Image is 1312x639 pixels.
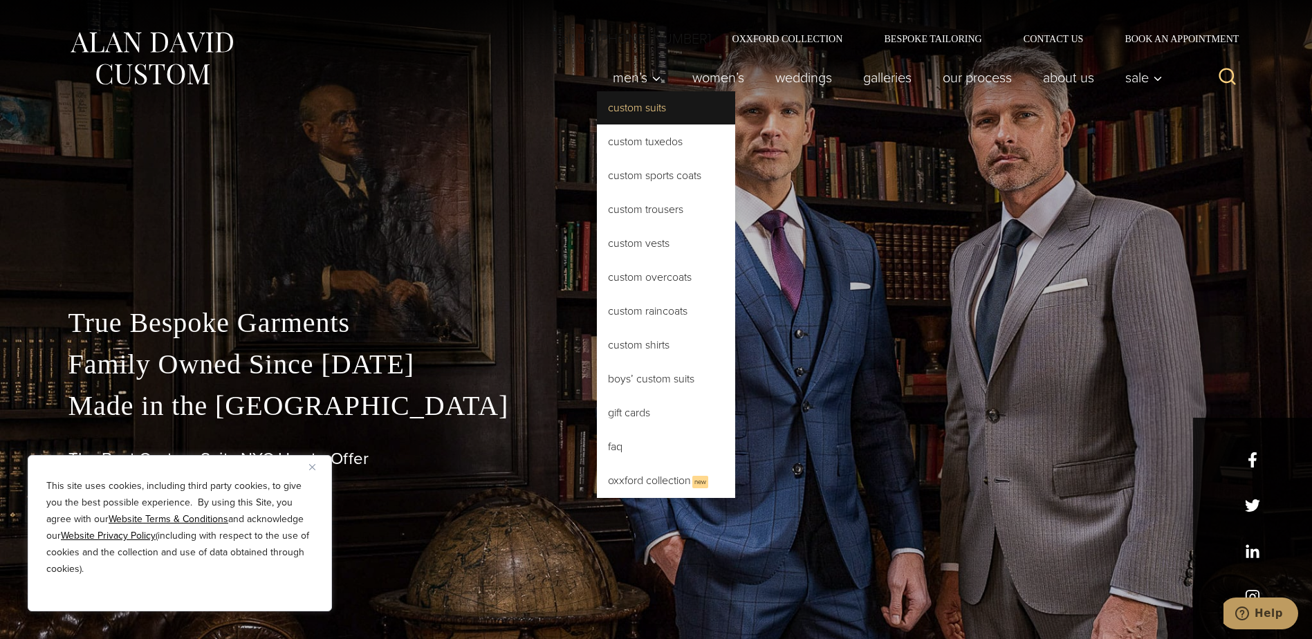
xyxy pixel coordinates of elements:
p: True Bespoke Garments Family Owned Since [DATE] Made in the [GEOGRAPHIC_DATA] [68,302,1244,427]
a: Oxxford CollectionNew [597,464,735,498]
a: Custom Sports Coats [597,159,735,192]
button: Child menu of Men’s [597,64,676,91]
a: Oxxford Collection [711,34,863,44]
a: Book an Appointment [1104,34,1244,44]
img: Alan David Custom [68,28,234,89]
button: Child menu of Sale [1109,64,1170,91]
nav: Secondary Navigation [553,28,1244,50]
a: Custom Shirts [597,328,735,362]
gu-sc-dial: Click to Connect 2122274040 [553,28,711,49]
a: Custom Overcoats [597,261,735,294]
span: New [692,476,708,488]
h1: The Best Custom Suits NYC Has to Offer [68,449,1244,469]
a: Custom Tuxedos [597,125,735,158]
a: Website Terms & Conditions [109,512,228,526]
a: Galleries [847,64,927,91]
a: Bespoke Tailoring [863,34,1002,44]
a: Custom Trousers [597,193,735,226]
a: Gift Cards [597,396,735,429]
button: View Search Form [1211,61,1244,94]
a: FAQ [597,430,735,463]
a: weddings [759,64,847,91]
a: Custom Raincoats [597,295,735,328]
a: Our Process [927,64,1027,91]
a: Website Privacy Policy [61,528,156,543]
a: Contact Us [1003,34,1105,44]
nav: Primary Navigation [597,64,1170,91]
a: About Us [1027,64,1109,91]
a: Women’s [676,64,759,91]
iframe: Opens a widget where you can chat to one of our agents [1223,598,1298,632]
a: Custom Vests [597,227,735,260]
button: Close [309,459,326,475]
p: This site uses cookies, including third party cookies, to give you the best possible experience. ... [46,478,313,577]
img: Close [309,464,315,470]
a: Custom Suits [597,91,735,124]
a: Boys’ Custom Suits [597,362,735,396]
